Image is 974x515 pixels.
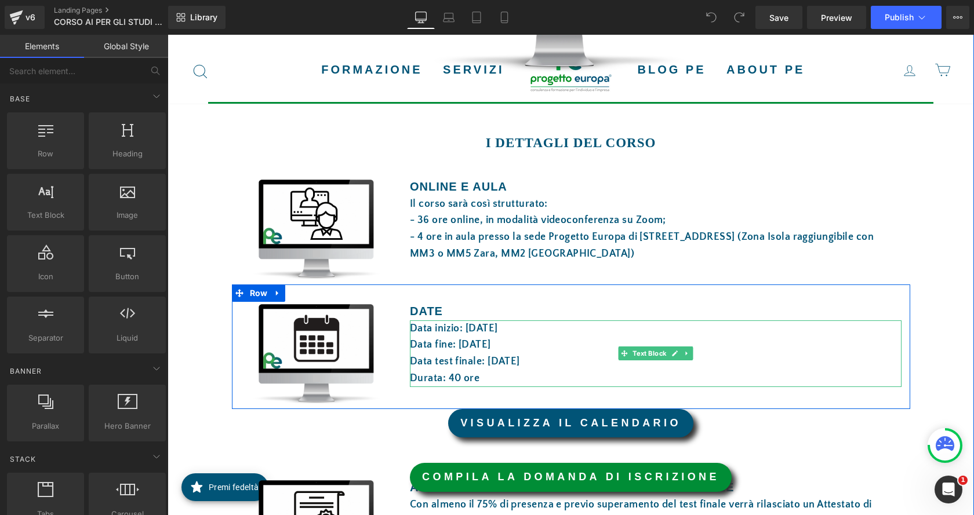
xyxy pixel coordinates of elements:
[935,476,962,503] iframe: Intercom live chat
[283,180,499,191] span: online, in modalità videoconferenza su Zoom;
[9,93,31,104] span: Base
[769,12,788,24] span: Save
[242,145,340,158] strong: online E AULA
[10,209,81,221] span: Text Block
[281,374,526,403] a: VISUALIZZA IL CALENDARIO
[958,476,968,485] span: 1
[435,6,463,29] a: Laptop
[885,13,914,22] span: Publish
[23,10,38,25] div: v6
[293,382,514,394] font: VISUALIZZA IL CALENDARIO
[946,6,969,29] button: More
[9,366,43,377] span: Banner
[9,454,37,465] span: Stack
[92,209,162,221] span: Image
[242,163,380,175] span: Il corso sarà così strutturato:
[92,332,162,344] span: Liquid
[79,250,103,267] span: Row
[255,436,552,448] font: COMPILA LA DOMANDA DI ISCRIZIONE
[10,148,81,160] span: Row
[490,6,518,29] a: Mobile
[821,12,852,24] span: Preview
[242,428,564,457] a: COMPILA LA DOMANDA DI ISCRIZIONE
[92,271,162,283] span: Button
[92,148,162,160] span: Heading
[168,6,226,29] a: New Library
[242,180,281,191] span: - 36 ore
[242,288,330,299] font: Data inizio: [DATE]
[10,271,81,283] span: Icon
[700,6,723,29] button: Undo
[242,304,324,316] font: Data fine: [DATE]
[463,312,501,326] span: Text Block
[513,312,525,326] a: Expand / Collapse
[10,332,81,344] span: Separator
[463,6,490,29] a: Tablet
[807,6,866,29] a: Preview
[728,6,751,29] button: Redo
[407,6,435,29] a: Desktop
[871,6,942,29] button: Publish
[242,321,352,333] font: Data test finale: [DATE]
[10,420,81,432] span: Parallax
[242,270,275,283] font: DATE
[54,6,187,15] a: Landing Pages
[84,35,168,58] a: Global Style
[242,196,706,225] span: - 4 ore in aula presso la sede Progetto Europa di [STREET_ADDRESS] (Zona Isola raggiungibile con ...
[318,101,489,115] font: I DETTAGLI DEL CORSO
[103,250,118,267] a: Expand / Collapse
[54,17,165,27] span: CORSO AI PER GLI STUDI DI CONSULENZA DEL LAVORO
[5,6,45,29] a: v6
[92,420,162,432] span: Hero Banner
[242,338,312,349] font: Durata: 40 ore
[190,12,217,23] span: Library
